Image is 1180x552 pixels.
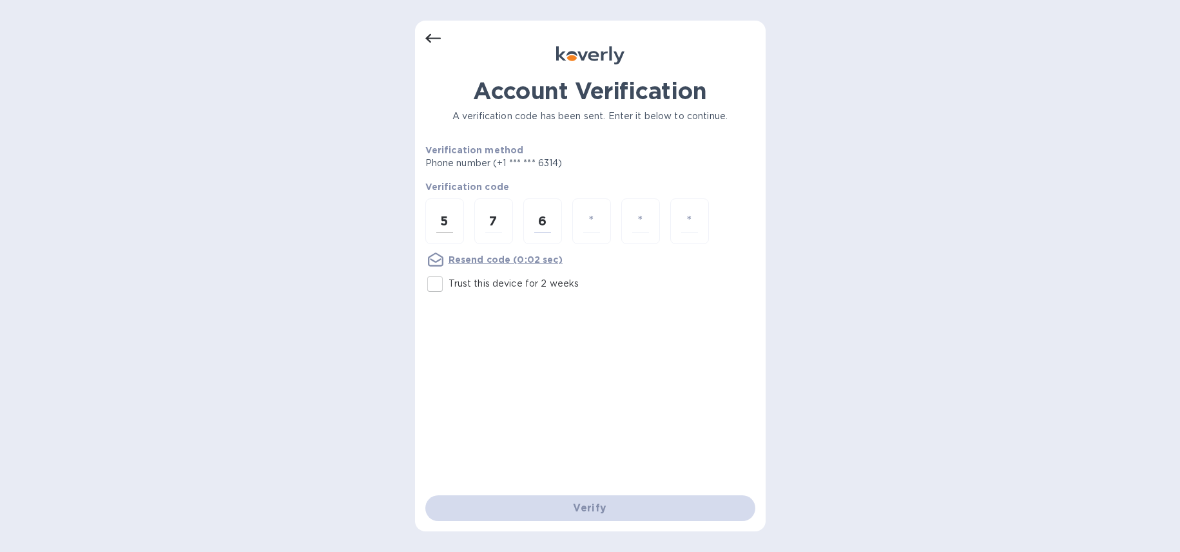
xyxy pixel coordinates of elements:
p: Verification code [425,180,755,193]
p: Trust this device for 2 weeks [449,277,579,290]
p: Phone number (+1 *** *** 6314) [425,157,661,170]
p: A verification code has been sent. Enter it below to continue. [425,109,755,123]
b: Verification method [425,145,524,155]
h1: Account Verification [425,77,755,104]
u: Resend code (0:02 sec) [449,254,563,265]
